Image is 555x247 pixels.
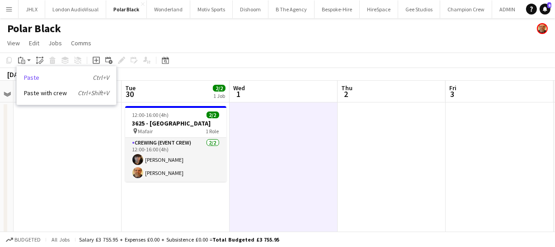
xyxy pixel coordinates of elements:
[448,89,456,99] span: 3
[25,37,43,49] a: Edit
[106,0,147,18] button: Polar Black
[7,39,20,47] span: View
[50,236,71,243] span: All jobs
[190,0,233,18] button: Motiv Sports
[29,39,39,47] span: Edit
[79,236,279,243] div: Salary £3 755.95 + Expenses £0.00 + Subsistence £0.00 =
[315,0,360,18] button: Bespoke-Hire
[93,73,109,82] i: Ctrl+V
[547,2,551,8] span: 6
[125,84,136,92] span: Tue
[24,73,109,82] a: Paste
[71,39,91,47] span: Comms
[206,128,219,135] span: 1 Role
[540,4,550,15] a: 6
[341,84,353,92] span: Thu
[24,89,109,97] a: Paste with crew
[232,89,245,99] span: 1
[398,0,440,18] button: Gee Studios
[340,89,353,99] span: 2
[537,23,548,34] app-user-avatar: Shane King
[207,111,219,118] span: 2/2
[125,119,226,127] h3: 3625 - [GEOGRAPHIC_DATA]
[233,84,245,92] span: Wed
[213,92,225,99] div: 1 Job
[124,89,136,99] span: 30
[48,39,62,47] span: Jobs
[268,0,315,18] button: B The Agency
[147,0,190,18] button: Wonderland
[492,0,523,18] button: ADMIN
[5,235,42,245] button: Budgeted
[19,0,45,18] button: JHLX
[45,37,66,49] a: Jobs
[78,89,109,97] i: Ctrl+Shift+V
[67,37,95,49] a: Comms
[213,85,226,92] span: 2/2
[125,106,226,182] app-job-card: 12:00-16:00 (4h)2/23625 - [GEOGRAPHIC_DATA] Mafair1 RoleCrewing (Event Crew)2/212:00-16:00 (4h)[P...
[360,0,398,18] button: HireSpace
[7,70,28,79] div: [DATE]
[233,0,268,18] button: Dishoom
[7,22,61,35] h1: Polar Black
[449,84,456,92] span: Fri
[440,0,492,18] button: Champion Crew
[138,128,153,135] span: Mafair
[45,0,106,18] button: London AudioVisual
[125,138,226,182] app-card-role: Crewing (Event Crew)2/212:00-16:00 (4h)[PERSON_NAME][PERSON_NAME]
[212,236,279,243] span: Total Budgeted £3 755.95
[4,37,24,49] a: View
[14,237,41,243] span: Budgeted
[132,111,169,118] span: 12:00-16:00 (4h)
